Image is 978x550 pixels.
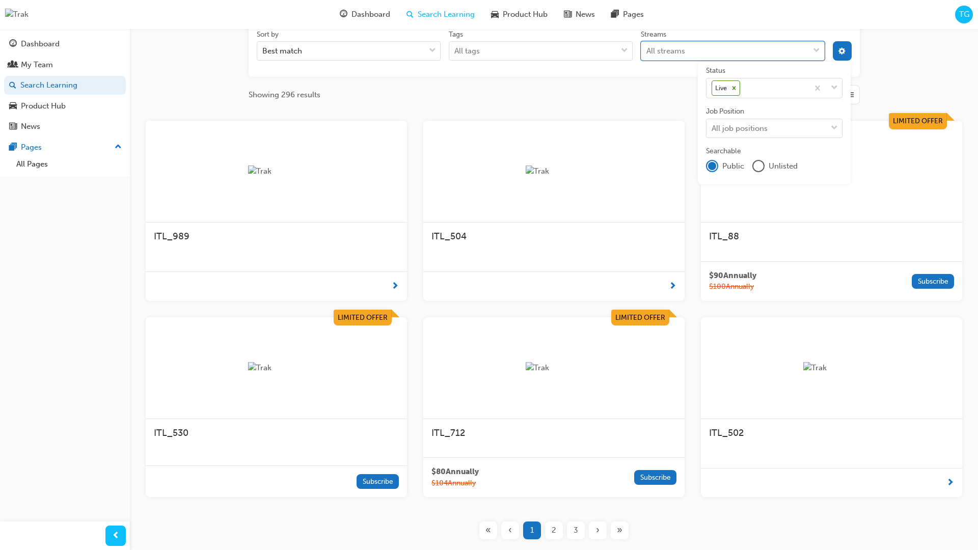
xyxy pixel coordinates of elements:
div: Product Hub [21,100,66,112]
span: search-icon [9,81,16,90]
img: Trak [526,166,582,177]
span: search-icon [406,8,414,21]
span: Unlisted [769,160,798,172]
input: StatusLive [742,84,743,92]
span: news-icon [564,8,572,21]
a: My Team [4,56,126,74]
span: next-icon [669,280,676,293]
span: car-icon [9,102,17,111]
span: 1 [530,525,534,536]
div: All streams [646,45,685,57]
a: Limited OfferTrakITL_88$90Annually$100AnnuallySubscribe [701,121,962,301]
span: ITL_502 [709,427,744,438]
span: $ 100 Annually [709,281,756,293]
div: unlistedOption [752,160,765,172]
span: Dashboard [351,9,390,20]
div: Streams [641,30,666,40]
a: TrakITL_989 [146,121,407,301]
span: ITL_712 [431,427,465,438]
button: Page 1 [521,521,543,539]
span: guage-icon [340,8,347,21]
span: up-icon [115,141,122,154]
span: pages-icon [611,8,619,21]
a: TrakITL_502 [701,317,962,498]
span: down-icon [429,44,436,58]
span: 2 [552,525,556,536]
span: › [596,525,600,536]
span: down-icon [813,44,820,58]
a: Product Hub [4,97,126,116]
button: First page [477,521,499,539]
span: News [576,9,595,20]
span: prev-icon [112,530,120,542]
span: » [617,525,622,536]
button: DashboardMy TeamSearch LearningProduct HubNews [4,33,126,138]
div: My Team [21,59,53,71]
span: down-icon [831,81,838,95]
a: car-iconProduct Hub [483,4,556,25]
button: Pages [4,138,126,157]
span: TG [959,9,969,20]
span: ‹ [508,525,512,536]
button: Subscribe [634,470,676,485]
div: Status [706,66,725,76]
img: Trak [803,362,859,374]
span: Showing 296 results [249,89,320,101]
div: All tags [454,45,480,57]
div: Dashboard [21,38,60,50]
button: Last page [609,521,631,539]
div: Tags [449,30,463,40]
div: publicOption [706,160,718,172]
a: news-iconNews [556,4,603,25]
a: Dashboard [4,35,126,53]
a: Search Learning [4,76,126,95]
span: Search Learning [418,9,475,20]
span: ITL_88 [709,231,739,242]
span: $ 90 Annually [709,270,756,282]
button: Page 3 [565,521,587,539]
a: News [4,117,126,136]
span: Limited Offer [893,117,943,125]
div: Pages [21,142,42,153]
span: ITL_530 [154,427,188,438]
img: Trak [248,362,304,374]
span: guage-icon [9,40,17,49]
button: Subscribe [357,474,399,489]
a: Limited OfferTrakITL_530Subscribe [146,317,407,498]
button: Previous page [499,521,521,539]
a: Trak [5,9,29,20]
div: Live [712,81,728,96]
div: Sort by [257,30,279,40]
button: cog-icon [833,41,852,61]
button: TG [955,6,973,23]
span: ITL_989 [154,231,189,242]
span: people-icon [9,61,17,70]
span: $ 104 Annually [431,478,479,489]
span: Product Hub [503,9,548,20]
span: news-icon [9,122,17,131]
img: Trak [526,362,582,374]
span: down-icon [831,122,838,135]
div: News [21,121,40,132]
div: Searchable [706,146,741,156]
div: Best match [262,45,302,57]
span: cog-icon [838,48,846,57]
label: tagOptions [449,30,633,61]
button: Page 2 [543,521,565,539]
button: Next page [587,521,609,539]
div: Job Position [706,106,744,117]
a: TrakITL_504 [423,121,685,301]
span: Limited Offer [338,313,388,322]
span: 3 [574,525,578,536]
div: All job positions [712,122,768,134]
span: Pages [623,9,644,20]
span: pages-icon [9,143,17,152]
img: Trak [248,166,304,177]
span: down-icon [621,44,628,58]
span: Public [722,160,744,172]
a: pages-iconPages [603,4,652,25]
span: Limited Offer [615,313,665,322]
a: guage-iconDashboard [332,4,398,25]
a: All Pages [12,156,126,172]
